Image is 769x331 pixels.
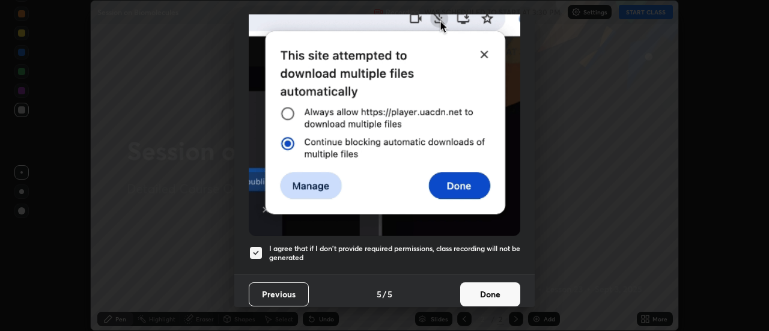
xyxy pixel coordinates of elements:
h4: / [383,288,386,300]
h4: 5 [377,288,381,300]
h4: 5 [388,288,392,300]
button: Done [460,282,520,306]
h5: I agree that if I don't provide required permissions, class recording will not be generated [269,244,520,263]
button: Previous [249,282,309,306]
